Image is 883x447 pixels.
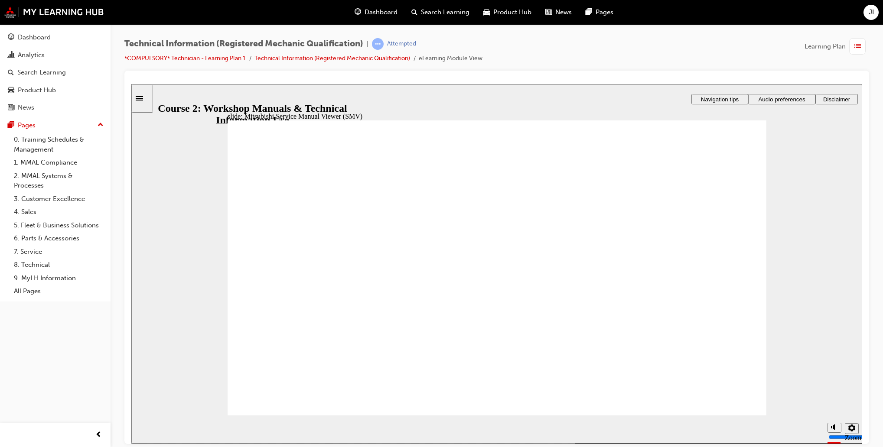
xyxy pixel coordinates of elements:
button: Settings [714,339,727,350]
div: Attempted [387,40,416,48]
a: news-iconNews [538,3,579,21]
img: mmal [4,6,104,18]
span: prev-icon [95,430,102,441]
a: 8. Technical [10,258,107,272]
div: Analytics [18,50,45,60]
label: Zoom to fit [714,350,730,372]
div: News [18,103,34,113]
a: car-iconProduct Hub [476,3,538,21]
span: Learning Plan [805,42,846,52]
a: pages-iconPages [579,3,620,21]
span: news-icon [545,7,552,18]
button: Pages [3,117,107,133]
a: Product Hub [3,82,107,98]
a: Search Learning [3,65,107,81]
a: 3. Customer Excellence [10,192,107,206]
span: Pages [596,7,613,17]
a: All Pages [10,285,107,298]
li: eLearning Module View [419,54,482,64]
div: misc controls [692,331,727,359]
div: Search Learning [17,68,66,78]
div: Dashboard [18,32,51,42]
button: Disclaimer [684,10,727,20]
span: Product Hub [493,7,531,17]
a: 2. MMAL Systems & Processes [10,169,107,192]
div: Product Hub [18,85,56,95]
span: News [555,7,572,17]
button: JI [863,5,879,20]
span: search-icon [411,7,417,18]
a: News [3,100,107,116]
a: 1. MMAL Compliance [10,156,107,169]
button: Learning Plan [805,38,869,55]
span: Audio preferences [627,12,674,18]
a: Dashboard [3,29,107,45]
a: 4. Sales [10,205,107,219]
a: 0. Training Schedules & Management [10,133,107,156]
span: car-icon [8,87,14,94]
span: up-icon [98,120,104,131]
span: guage-icon [355,7,361,18]
a: Analytics [3,47,107,63]
span: chart-icon [8,52,14,59]
span: Search Learning [421,7,469,17]
span: Dashboard [365,7,398,17]
a: 7. Service [10,245,107,259]
div: Pages [18,120,36,130]
span: Technical Information (Registered Mechanic Qualification) [124,39,363,49]
a: search-iconSearch Learning [404,3,476,21]
button: Mute (Ctrl+Alt+M) [696,338,710,348]
span: | [367,39,368,49]
span: Disclaimer [692,12,719,18]
span: news-icon [8,104,14,112]
span: pages-icon [8,122,14,130]
a: guage-iconDashboard [348,3,404,21]
span: list-icon [854,41,861,52]
span: learningRecordVerb_ATTEMPT-icon [372,38,384,50]
button: DashboardAnalyticsSearch LearningProduct HubNews [3,28,107,117]
span: pages-icon [586,7,592,18]
input: volume [697,349,753,356]
span: search-icon [8,69,14,77]
a: Technical Information (Registered Mechanic Qualification) [254,55,410,62]
span: guage-icon [8,34,14,42]
a: 5. Fleet & Business Solutions [10,219,107,232]
span: JI [869,7,874,17]
span: Navigation tips [570,12,607,18]
span: car-icon [483,7,490,18]
a: 9. MyLH Information [10,272,107,285]
a: 6. Parts & Accessories [10,232,107,245]
button: Navigation tips [560,10,617,20]
a: *COMPULSORY* Technician - Learning Plan 1 [124,55,246,62]
button: Audio preferences [617,10,684,20]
